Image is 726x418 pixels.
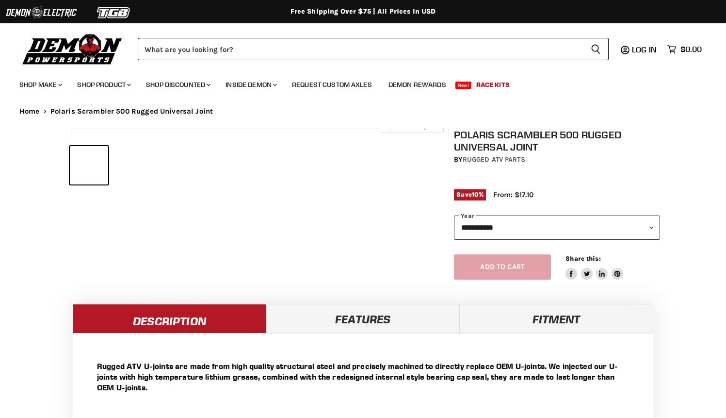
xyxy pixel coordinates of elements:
[460,304,653,333] a: Fitment
[680,45,702,54] span: $0.00
[138,38,609,60] form: Product
[632,45,657,54] span: Log in
[628,45,662,54] a: Log in
[19,32,126,66] img: Demon Powersports
[565,255,600,262] span: Share this:
[78,3,150,22] img: TGB Logo 2
[454,129,660,153] h1: Polaris Scrambler 500 Rugged Universal Joint
[138,38,583,60] input: Search
[662,42,707,56] a: $0.00
[455,82,472,89] span: New!
[583,38,609,60] button: Search
[454,189,486,200] span: Save %
[139,75,216,95] a: Shop Discounted
[5,3,78,22] img: Demon Electric Logo 2
[385,122,438,130] span: Click to expand
[565,254,623,280] aside: Share this:
[70,75,137,95] a: Shop Product
[463,155,525,164] a: Rugged ATV Parts
[218,75,283,95] a: Inside Demon
[493,190,533,199] span: From: $17.10
[454,154,660,165] div: by
[472,191,479,198] span: 10
[469,75,517,95] a: Race Kits
[266,304,460,333] a: Features
[70,146,108,184] button: IMAGE thumbnail
[12,71,699,95] ul: Main menu
[19,107,40,116] a: Home
[50,107,213,116] span: Polaris Scrambler 500 Rugged Universal Joint
[454,216,660,239] select: year
[12,75,68,95] a: Shop Make
[73,304,266,333] a: Description
[285,75,379,95] a: Request Custom Axles
[97,361,629,393] p: Rugged ATV U-joints are made from high quality structural steel and precisely machined to directl...
[381,75,453,95] a: Demon Rewards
